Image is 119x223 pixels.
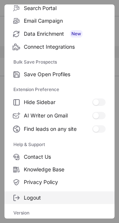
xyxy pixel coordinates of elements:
[24,194,106,201] span: Logout
[24,179,106,185] span: Privacy Policy
[4,68,115,81] label: Save Open Profiles
[4,163,115,176] label: Knowledge Base
[24,30,106,38] span: Data Enrichment
[24,112,92,119] span: AI Writer on Gmail
[4,2,115,14] label: Search Portal
[24,17,106,24] span: Email Campaign
[13,84,106,96] label: Extension Preference
[4,191,115,204] label: Logout
[24,99,92,106] span: Hide Sidebar
[24,153,106,160] span: Contact Us
[4,27,115,41] label: Data Enrichment New
[4,14,115,27] label: Email Campaign
[24,71,106,78] span: Save Open Profiles
[24,43,106,50] span: Connect Integrations
[4,207,115,219] div: Version
[4,151,115,163] label: Contact Us
[4,41,115,53] label: Connect Integrations
[4,96,115,109] label: Hide Sidebar
[24,166,106,173] span: Knowledge Base
[13,56,106,68] label: Bulk Save Prospects
[24,126,92,132] span: Find leads on any site
[13,139,106,151] label: Help & Support
[4,109,115,122] label: AI Writer on Gmail
[24,5,106,12] span: Search Portal
[4,176,115,188] label: Privacy Policy
[4,122,115,136] label: Find leads on any site
[70,30,83,38] span: New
